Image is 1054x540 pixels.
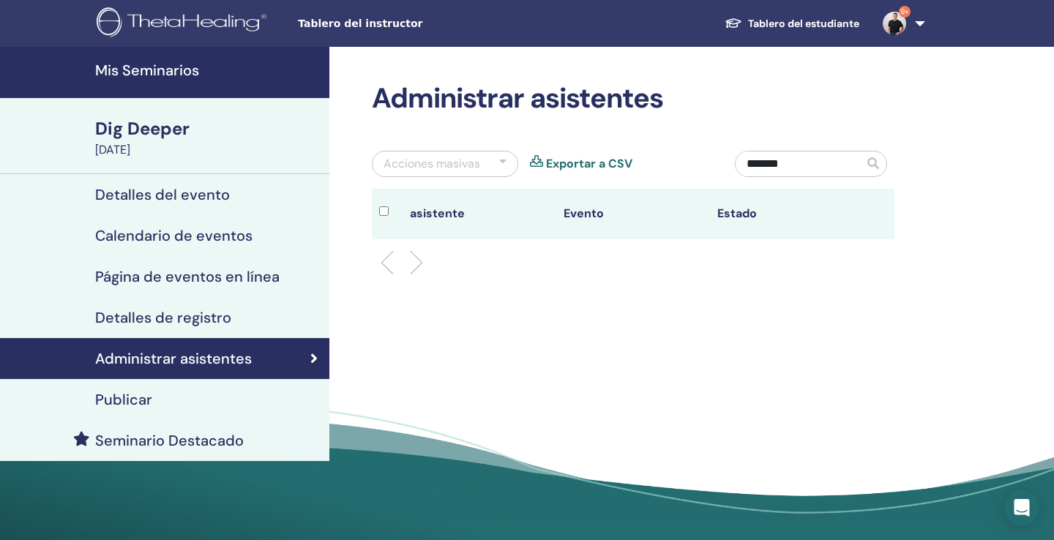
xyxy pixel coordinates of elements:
[95,268,280,285] h4: Página de eventos en línea
[384,155,480,173] div: Acciones masivas
[556,189,710,239] th: Evento
[86,116,329,159] a: Dig Deeper[DATE]
[546,155,632,173] a: Exportar a CSV
[713,10,871,37] a: Tablero del estudiante
[95,391,152,408] h4: Publicar
[899,6,911,18] span: 9+
[298,16,517,31] span: Tablero del instructor
[95,186,230,203] h4: Detalles del evento
[95,350,252,367] h4: Administrar asistentes
[95,227,253,244] h4: Calendario de eventos
[710,189,864,239] th: Estado
[95,432,244,449] h4: Seminario Destacado
[403,189,556,239] th: asistente
[883,12,906,35] img: default.jpg
[95,309,231,326] h4: Detalles de registro
[1004,490,1039,525] div: Open Intercom Messenger
[95,141,321,159] div: [DATE]
[95,116,321,141] div: Dig Deeper
[725,17,742,29] img: graduation-cap-white.svg
[95,61,321,79] h4: Mis Seminarios
[372,82,894,116] h2: Administrar asistentes
[97,7,272,40] img: logo.png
